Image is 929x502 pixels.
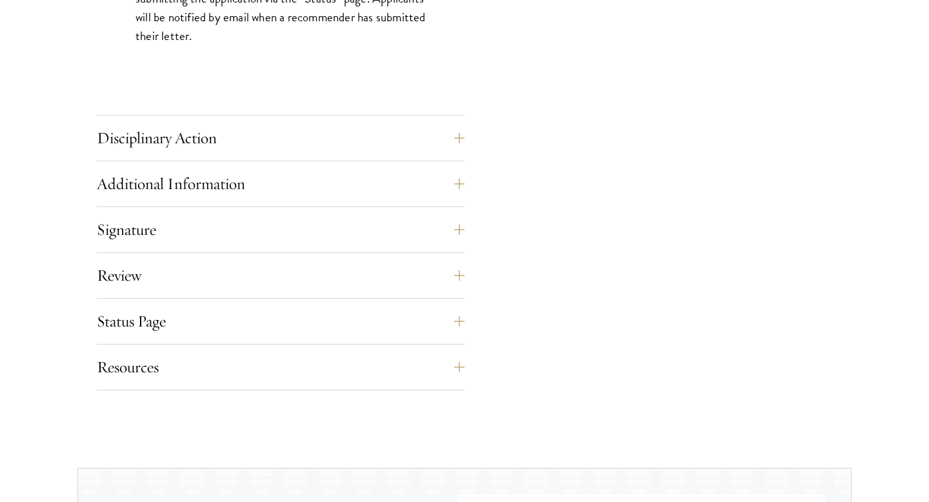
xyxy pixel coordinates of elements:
[97,168,464,199] button: Additional Information
[97,260,464,291] button: Review
[97,123,464,154] button: Disciplinary Action
[97,306,464,337] button: Status Page
[97,352,464,383] button: Resources
[97,214,464,245] button: Signature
